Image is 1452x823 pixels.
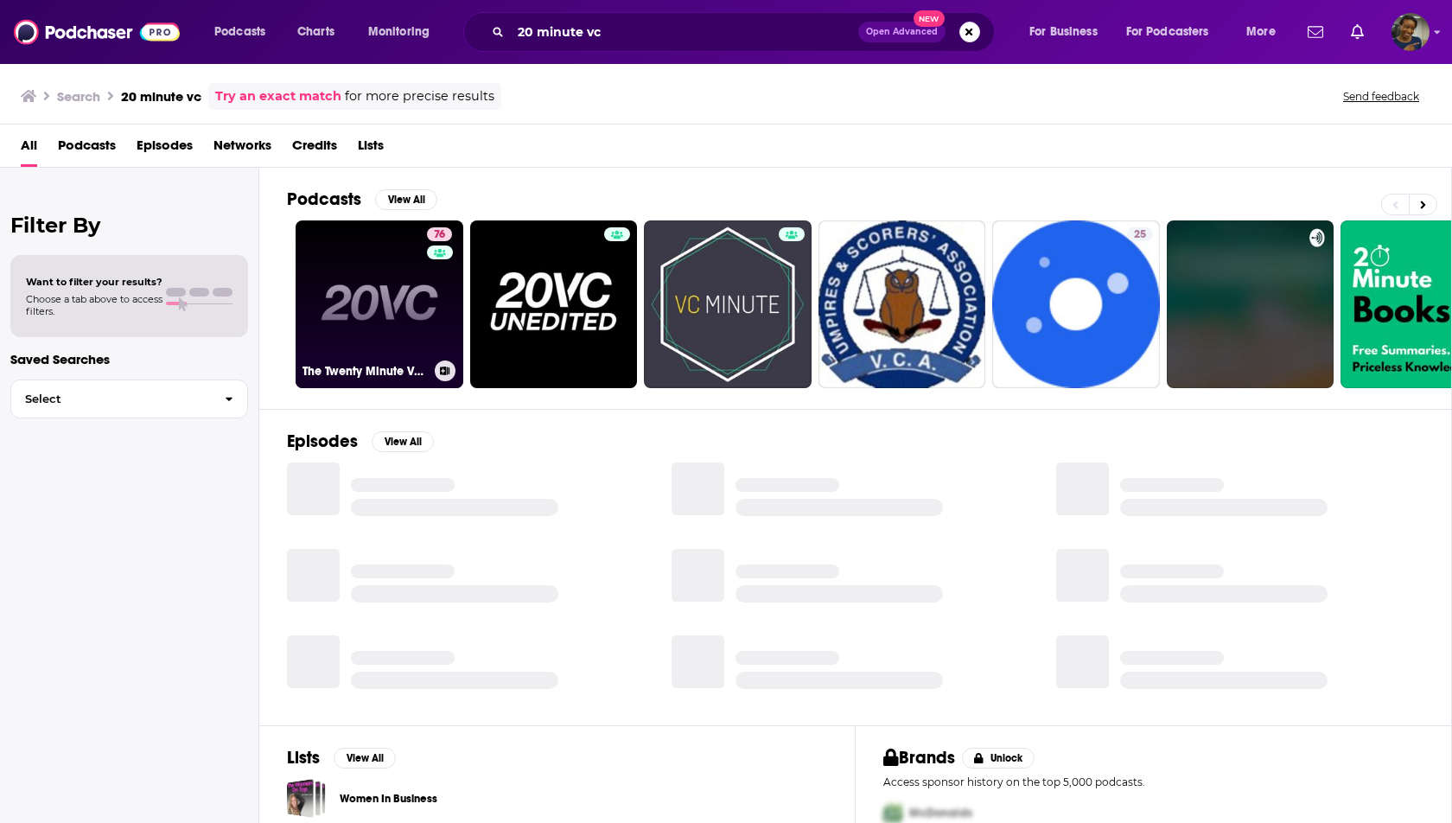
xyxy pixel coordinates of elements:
h3: Search [57,88,100,105]
p: Access sponsor history on the top 5,000 podcasts. [883,775,1423,788]
span: For Business [1029,20,1098,44]
a: Credits [292,131,337,167]
a: Episodes [137,131,193,167]
span: More [1246,20,1276,44]
span: McDonalds [909,806,972,820]
a: Show notifications dropdown [1301,17,1330,47]
h3: The Twenty Minute VC (20VC): Venture Capital | Startup Funding | The Pitch [302,364,428,379]
a: Charts [286,18,345,46]
button: View All [372,431,434,452]
h2: Lists [287,747,320,769]
a: PodcastsView All [287,188,437,210]
span: Charts [297,20,334,44]
a: All [21,131,37,167]
span: Logged in as sabrinajohnson [1391,13,1430,51]
h2: Filter By [10,213,248,238]
input: Search podcasts, credits, & more... [511,18,858,46]
a: Women In Business [287,779,326,818]
img: User Profile [1391,13,1430,51]
button: open menu [356,18,452,46]
button: open menu [202,18,288,46]
span: Select [11,393,211,405]
button: open menu [1017,18,1119,46]
span: Monitoring [368,20,430,44]
h3: 20 minute vc [121,88,201,105]
h2: Brands [883,747,955,769]
button: Open AdvancedNew [858,22,946,42]
img: Podchaser - Follow, Share and Rate Podcasts [14,16,180,48]
button: open menu [1234,18,1297,46]
a: 25 [1127,227,1153,241]
button: open menu [1115,18,1234,46]
a: ListsView All [287,747,396,769]
a: Networks [213,131,271,167]
a: Lists [358,131,384,167]
span: 76 [434,226,445,244]
span: Want to filter your results? [26,276,162,288]
span: For Podcasters [1126,20,1209,44]
a: EpisodesView All [287,431,434,452]
a: 25 [992,220,1160,388]
span: Podcasts [214,20,265,44]
span: for more precise results [345,86,494,106]
span: New [914,10,945,27]
h2: Episodes [287,431,358,452]
a: Podcasts [58,131,116,167]
span: Choose a tab above to access filters. [26,293,162,317]
span: Open Advanced [866,28,938,36]
button: Select [10,380,248,418]
p: Saved Searches [10,351,248,367]
span: 25 [1134,226,1146,244]
a: Show notifications dropdown [1344,17,1371,47]
button: Send feedback [1338,89,1424,104]
a: Women In Business [340,789,437,808]
div: Search podcasts, credits, & more... [480,12,1011,52]
a: 76 [427,227,452,241]
button: View All [334,748,396,769]
button: Unlock [962,748,1035,769]
a: Try an exact match [215,86,341,106]
button: View All [375,189,437,210]
button: Show profile menu [1391,13,1430,51]
a: 76The Twenty Minute VC (20VC): Venture Capital | Startup Funding | The Pitch [296,220,463,388]
h2: Podcasts [287,188,361,210]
